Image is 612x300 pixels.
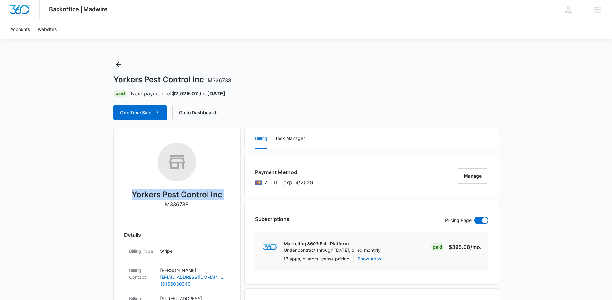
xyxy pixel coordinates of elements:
[160,248,225,254] p: Stripe
[6,19,34,39] a: Accounts
[172,105,223,120] button: Go to Dashboard
[283,255,350,262] p: 17 apps, custom license pricing
[275,128,305,149] button: Task Manager
[160,274,225,280] a: [EMAIL_ADDRESS][DOMAIN_NAME]
[34,19,60,39] a: Websites
[132,189,222,200] h2: Yorkers Pest Control Inc
[113,105,167,120] button: One Time Sale
[470,244,482,250] span: /mo.
[255,168,313,176] h3: Payment Method
[445,217,472,224] p: Pricing Page
[457,168,488,184] button: Manage
[160,267,225,274] p: [PERSON_NAME]
[160,280,225,287] a: 15166030349
[255,215,289,223] h3: Subscriptions
[49,6,108,13] span: Backoffice | Madwire
[208,77,231,84] span: M336738
[255,128,267,149] button: Billing
[263,244,277,251] img: marketing360Logo
[165,200,189,208] p: M336738
[129,267,155,280] dt: Billing Contact
[113,75,231,84] h1: Yorkers Pest Control Inc
[129,248,155,254] dt: Billing Type
[124,244,230,263] div: Billing TypeStripe
[207,90,226,97] strong: [DATE]
[131,90,226,97] p: Next payment of due
[124,231,141,239] span: Details
[113,59,124,70] button: Back
[431,243,444,251] div: Paid
[113,90,127,97] div: Paid
[284,247,381,253] p: Under contract through [DATE], billed monthly
[124,263,230,291] div: Billing Contact[PERSON_NAME][EMAIL_ADDRESS][DOMAIN_NAME]15166030349
[284,241,381,247] p: Marketing 360® Full-Platform
[283,179,313,186] span: exp. 4/2029
[264,179,277,186] span: Mastercard ending with
[449,243,482,251] p: $395.00
[358,255,381,262] button: Show Apps
[172,90,198,97] strong: $2,529.07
